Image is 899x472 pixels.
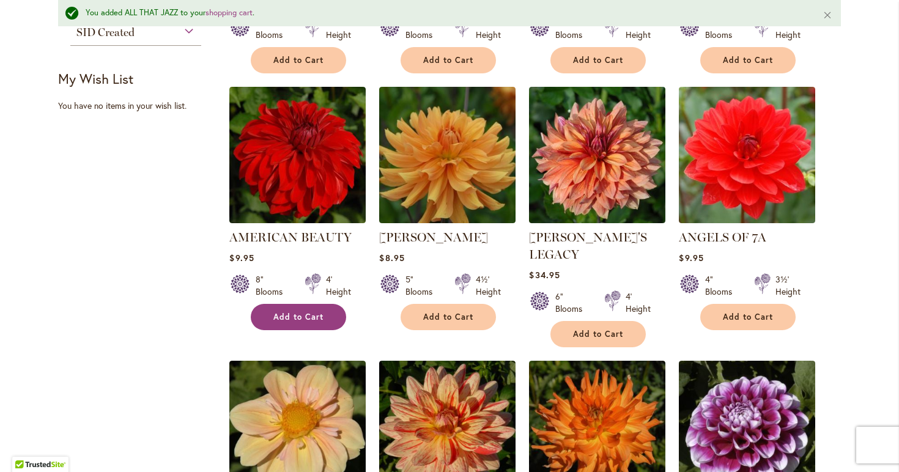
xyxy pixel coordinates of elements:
button: Add to Cart [401,304,496,330]
button: Add to Cart [550,321,646,347]
button: Add to Cart [550,47,646,73]
a: [PERSON_NAME] [379,230,488,245]
div: 2½' Height [626,17,651,41]
span: Add to Cart [273,55,324,65]
a: AMERICAN BEAUTY [229,214,366,226]
span: Add to Cart [423,55,473,65]
div: 4' Height [775,17,801,41]
div: 4" Blooms [256,17,290,41]
button: Add to Cart [251,47,346,73]
span: $9.95 [679,252,703,264]
span: Add to Cart [573,55,623,65]
div: 3½' Height [775,273,801,298]
img: ANGELS OF 7A [679,87,815,223]
div: You have no items in your wish list. [58,100,221,112]
span: $8.95 [379,252,404,264]
span: SID Created [76,26,135,39]
iframe: Launch Accessibility Center [9,429,43,463]
a: [PERSON_NAME]'S LEGACY [529,230,647,262]
div: 4' Height [326,17,351,41]
span: Add to Cart [423,312,473,322]
img: Andy's Legacy [529,87,665,223]
span: Add to Cart [273,312,324,322]
div: 8" Blooms [256,273,290,298]
a: AMERICAN BEAUTY [229,230,352,245]
div: You added ALL THAT JAZZ to your . [86,7,804,19]
img: AMERICAN BEAUTY [229,87,366,223]
span: Add to Cart [723,312,773,322]
div: 4" Blooms [555,17,590,41]
div: 4" Blooms [705,273,739,298]
a: ANGELS OF 7A [679,214,815,226]
div: 4' Height [476,17,501,41]
button: Add to Cart [401,47,496,73]
div: 4' Height [626,290,651,315]
div: 4' Height [326,273,351,298]
div: 4½' Height [476,273,501,298]
button: Add to Cart [700,304,796,330]
img: ANDREW CHARLES [379,87,516,223]
button: Add to Cart [251,304,346,330]
div: 6" Blooms [555,290,590,315]
a: shopping cart [205,7,253,18]
strong: My Wish List [58,70,133,87]
span: Add to Cart [573,329,623,339]
a: ANDREW CHARLES [379,214,516,226]
span: $34.95 [529,269,560,281]
a: Andy's Legacy [529,214,665,226]
span: $9.95 [229,252,254,264]
div: 5" Blooms [405,273,440,298]
div: 5" Blooms [405,17,440,41]
button: Add to Cart [700,47,796,73]
div: 2" Blooms [705,17,739,41]
a: ANGELS OF 7A [679,230,766,245]
span: Add to Cart [723,55,773,65]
